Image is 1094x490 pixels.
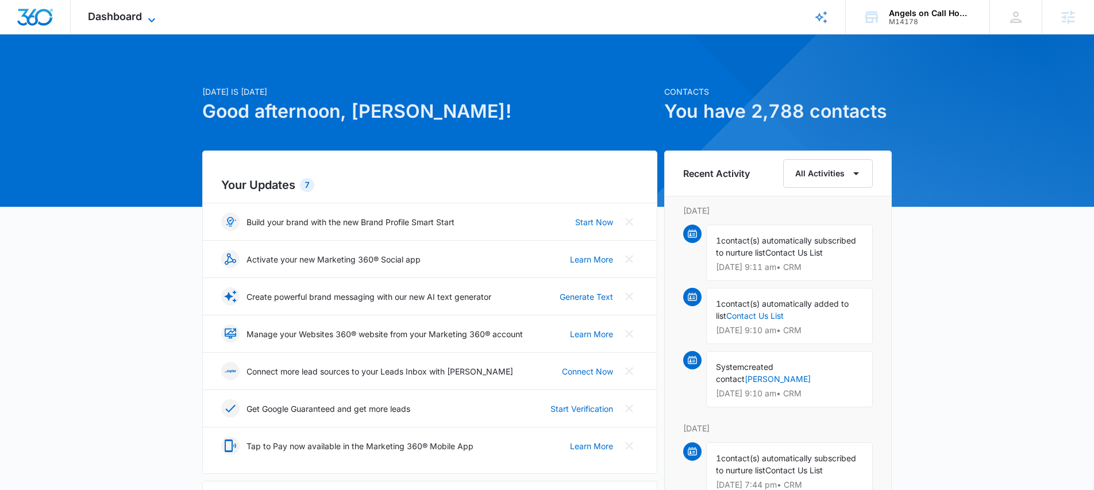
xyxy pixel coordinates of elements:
[765,465,823,475] span: Contact Us List
[620,399,638,418] button: Close
[202,98,657,125] h1: Good afternoon, [PERSON_NAME]!
[745,374,811,384] a: [PERSON_NAME]
[300,178,314,192] div: 7
[246,328,523,340] p: Manage your Websites 360® website from your Marketing 360® account
[765,248,823,257] span: Contact Us List
[550,403,613,415] a: Start Verification
[716,299,721,308] span: 1
[562,365,613,377] a: Connect Now
[246,291,491,303] p: Create powerful brand messaging with our new AI text generator
[246,216,454,228] p: Build your brand with the new Brand Profile Smart Start
[246,365,513,377] p: Connect more lead sources to your Leads Inbox with [PERSON_NAME]
[716,362,773,384] span: created contact
[575,216,613,228] a: Start Now
[716,453,856,475] span: contact(s) automatically subscribed to nurture list
[716,299,849,321] span: contact(s) automatically added to list
[664,86,892,98] p: Contacts
[716,236,856,257] span: contact(s) automatically subscribed to nurture list
[246,253,421,265] p: Activate your new Marketing 360® Social app
[202,86,657,98] p: [DATE] is [DATE]
[620,325,638,343] button: Close
[683,205,873,217] p: [DATE]
[560,291,613,303] a: Generate Text
[716,326,863,334] p: [DATE] 9:10 am • CRM
[620,250,638,268] button: Close
[620,362,638,380] button: Close
[570,253,613,265] a: Learn More
[716,236,721,245] span: 1
[716,481,863,489] p: [DATE] 7:44 pm • CRM
[570,328,613,340] a: Learn More
[726,311,784,321] a: Contact Us List
[620,213,638,231] button: Close
[716,263,863,271] p: [DATE] 9:11 am • CRM
[716,362,744,372] span: System
[221,176,638,194] h2: Your Updates
[889,9,973,18] div: account name
[783,159,873,188] button: All Activities
[664,98,892,125] h1: You have 2,788 contacts
[246,440,473,452] p: Tap to Pay now available in the Marketing 360® Mobile App
[620,437,638,455] button: Close
[683,167,750,180] h6: Recent Activity
[716,453,721,463] span: 1
[683,422,873,434] p: [DATE]
[620,287,638,306] button: Close
[88,10,142,22] span: Dashboard
[716,389,863,398] p: [DATE] 9:10 am • CRM
[570,440,613,452] a: Learn More
[246,403,410,415] p: Get Google Guaranteed and get more leads
[889,18,973,26] div: account id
